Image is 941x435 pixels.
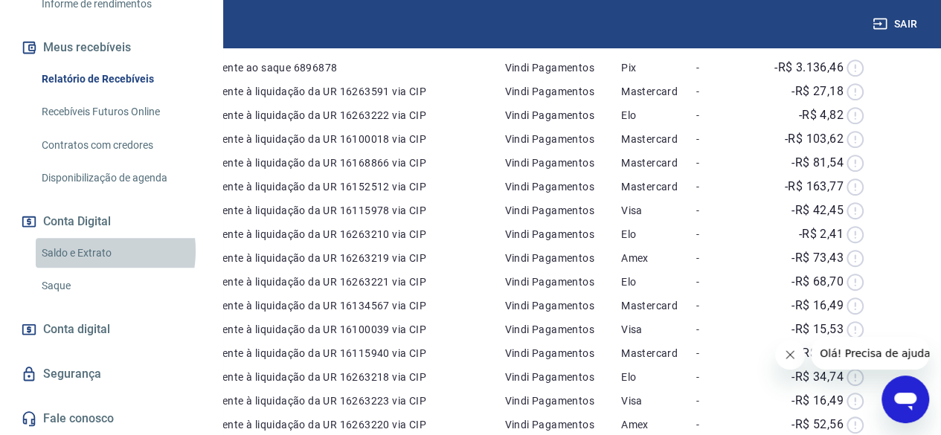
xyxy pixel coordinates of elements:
[696,132,754,146] p: -
[621,322,696,337] p: Visa
[696,298,754,313] p: -
[791,154,844,172] p: -R$ 81,54
[165,203,504,218] p: Débito referente à liquidação da UR 16115978 via CIP
[621,132,696,146] p: Mastercard
[165,108,504,123] p: Débito referente à liquidação da UR 16263222 via CIP
[165,274,504,289] p: Débito referente à liquidação da UR 16263221 via CIP
[696,346,754,361] p: -
[504,132,621,146] p: Vindi Pagamentos
[165,346,504,361] p: Débito referente à liquidação da UR 16115940 via CIP
[621,346,696,361] p: Mastercard
[504,274,621,289] p: Vindi Pagamentos
[774,59,844,77] p: -R$ 3.136,46
[504,227,621,242] p: Vindi Pagamentos
[696,417,754,432] p: -
[165,84,504,99] p: Débito referente à liquidação da UR 16263591 via CIP
[621,203,696,218] p: Visa
[696,108,754,123] p: -
[811,337,929,370] iframe: Mensagem da empresa
[621,60,696,75] p: Pix
[165,417,504,432] p: Débito referente à liquidação da UR 16263220 via CIP
[621,251,696,265] p: Amex
[504,203,621,218] p: Vindi Pagamentos
[504,417,621,432] p: Vindi Pagamentos
[791,202,844,219] p: -R$ 42,45
[165,251,504,265] p: Débito referente à liquidação da UR 16263219 via CIP
[165,393,504,408] p: Débito referente à liquidação da UR 16263223 via CIP
[791,368,844,386] p: -R$ 34,74
[504,298,621,313] p: Vindi Pagamentos
[504,84,621,99] p: Vindi Pagamentos
[36,271,205,301] a: Saque
[791,83,844,100] p: -R$ 27,18
[798,106,843,124] p: -R$ 4,82
[696,60,754,75] p: -
[775,340,805,370] iframe: Fechar mensagem
[791,297,844,315] p: -R$ 16,49
[696,274,754,289] p: -
[165,322,504,337] p: Débito referente à liquidação da UR 16100039 via CIP
[18,402,205,435] a: Fale conosco
[36,238,205,268] a: Saldo e Extrato
[696,84,754,99] p: -
[791,249,844,267] p: -R$ 73,43
[791,273,844,291] p: -R$ 68,70
[696,203,754,218] p: -
[621,393,696,408] p: Visa
[504,346,621,361] p: Vindi Pagamentos
[165,179,504,194] p: Débito referente à liquidação da UR 16152512 via CIP
[165,60,504,75] p: Débito referente ao saque 6896878
[9,10,125,22] span: Olá! Precisa de ajuda?
[43,319,110,340] span: Conta digital
[504,393,621,408] p: Vindi Pagamentos
[621,179,696,194] p: Mastercard
[870,10,923,38] button: Sair
[696,179,754,194] p: -
[504,322,621,337] p: Vindi Pagamentos
[504,60,621,75] p: Vindi Pagamentos
[696,227,754,242] p: -
[696,155,754,170] p: -
[621,298,696,313] p: Mastercard
[881,376,929,423] iframe: Botão para abrir a janela de mensagens
[791,320,844,338] p: -R$ 15,53
[165,298,504,313] p: Débito referente à liquidação da UR 16134567 via CIP
[621,108,696,123] p: Elo
[36,97,205,127] a: Recebíveis Futuros Online
[165,370,504,384] p: Débito referente à liquidação da UR 16263218 via CIP
[504,108,621,123] p: Vindi Pagamentos
[18,313,205,346] a: Conta digital
[696,370,754,384] p: -
[18,358,205,390] a: Segurança
[621,227,696,242] p: Elo
[165,132,504,146] p: Débito referente à liquidação da UR 16100018 via CIP
[504,251,621,265] p: Vindi Pagamentos
[36,130,205,161] a: Contratos com credores
[621,370,696,384] p: Elo
[696,322,754,337] p: -
[621,84,696,99] p: Mastercard
[696,393,754,408] p: -
[785,130,844,148] p: -R$ 103,62
[621,274,696,289] p: Elo
[621,155,696,170] p: Mastercard
[785,178,844,196] p: -R$ 163,77
[504,179,621,194] p: Vindi Pagamentos
[504,370,621,384] p: Vindi Pagamentos
[696,251,754,265] p: -
[165,155,504,170] p: Débito referente à liquidação da UR 16168866 via CIP
[621,417,696,432] p: Amex
[791,416,844,434] p: -R$ 52,56
[165,227,504,242] p: Débito referente à liquidação da UR 16263210 via CIP
[18,205,205,238] button: Conta Digital
[798,225,843,243] p: -R$ 2,41
[791,392,844,410] p: -R$ 16,49
[18,31,205,64] button: Meus recebíveis
[36,64,205,94] a: Relatório de Recebíveis
[504,155,621,170] p: Vindi Pagamentos
[36,163,205,193] a: Disponibilização de agenda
